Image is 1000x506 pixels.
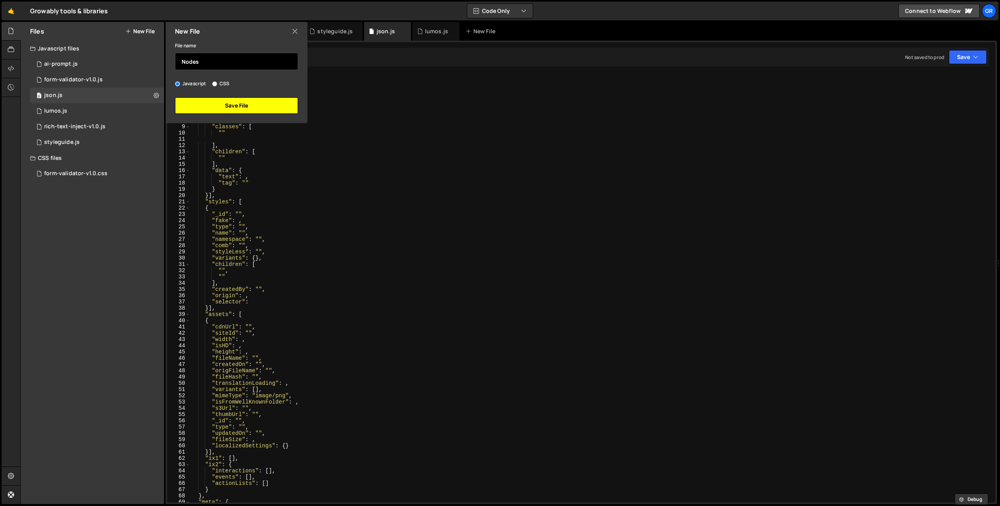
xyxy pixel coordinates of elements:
label: CSS [212,80,229,88]
a: Gr [982,4,996,18]
div: json.js [377,27,395,35]
div: 56 [167,418,190,424]
div: 13 [167,149,190,155]
div: 27 [167,236,190,242]
div: 39 [167,311,190,318]
div: 26 [167,230,190,236]
div: ai-prompt.js [44,61,78,68]
div: 29 [167,249,190,255]
div: json.js [44,92,62,99]
div: 16001/42841.js [30,72,164,88]
div: 61 [167,449,190,455]
div: 12 [167,142,190,149]
div: 34 [167,280,190,286]
div: 63 [167,461,190,468]
div: 37 [167,299,190,305]
div: 57 [167,424,190,430]
div: 10 [167,130,190,136]
input: Javascript [175,81,180,86]
div: New File [466,27,498,35]
div: form-validator-v1.0.js [44,76,103,83]
div: 55 [167,411,190,418]
div: 64 [167,468,190,474]
div: 42 [167,330,190,336]
div: 45 [167,349,190,355]
div: lumos.js [425,27,448,35]
div: 16001/46721.js [30,56,164,72]
div: 20 [167,192,190,199]
button: New File [125,28,155,34]
div: 19 [167,186,190,192]
div: 43 [167,336,190,343]
div: 30 [167,255,190,261]
div: 47 [167,361,190,368]
div: 69 [167,499,190,505]
div: Javascript files [21,41,164,56]
div: 59 [167,436,190,443]
div: 38 [167,305,190,311]
div: 49 [167,374,190,380]
div: 67 [167,486,190,493]
div: 62 [167,455,190,461]
div: 18 [167,180,190,186]
div: 24 [167,217,190,224]
div: 58 [167,430,190,436]
div: 66 [167,480,190,486]
button: Save File [175,97,298,114]
div: 22 [167,205,190,211]
div: 48 [167,368,190,374]
div: styleguide.js [317,27,353,35]
div: 16001/43069.js [30,119,164,135]
div: 35 [167,286,190,292]
div: 16 [167,167,190,174]
div: 41 [167,324,190,330]
div: 32 [167,267,190,274]
button: Code Only [467,4,533,18]
div: 21 [167,199,190,205]
div: 25 [167,224,190,230]
div: 44 [167,343,190,349]
input: Name [175,53,298,70]
div: rich-text-inject-v1.0.js [44,123,105,130]
div: 50 [167,380,190,386]
div: 36 [167,292,190,299]
div: 28 [167,242,190,249]
div: 46 [167,355,190,361]
label: Javascript [175,80,206,88]
div: 23 [167,211,190,217]
input: CSS [212,81,217,86]
div: 60 [167,443,190,449]
button: Debug [955,493,988,505]
div: 16001/43154.js [30,88,164,103]
div: 9 [167,124,190,130]
span: 0 [37,93,41,99]
h2: New File [175,27,200,36]
div: form-validator-v1.0.css [44,170,107,177]
a: 🤙 [2,2,21,20]
div: 15 [167,161,190,167]
div: Not saved to prod [905,54,944,61]
div: styleguide.js [44,139,80,146]
div: 14 [167,155,190,161]
div: 16001/46720.js [30,135,164,150]
a: Connect to Webflow [898,4,980,18]
div: 33 [167,274,190,280]
h2: Files [30,27,44,36]
div: 53 [167,399,190,405]
div: 52 [167,393,190,399]
label: File name [175,42,196,50]
div: 65 [167,474,190,480]
div: 16001/42843.css [30,166,164,181]
div: CSS files [21,150,164,166]
div: 11 [167,136,190,142]
div: 51 [167,386,190,393]
div: 16001/43172.js [30,103,164,119]
div: 68 [167,493,190,499]
div: 40 [167,318,190,324]
button: Save [949,50,987,64]
div: Growably tools & libraries [30,6,108,16]
div: 17 [167,174,190,180]
div: lumos.js [44,108,67,115]
div: 54 [167,405,190,411]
